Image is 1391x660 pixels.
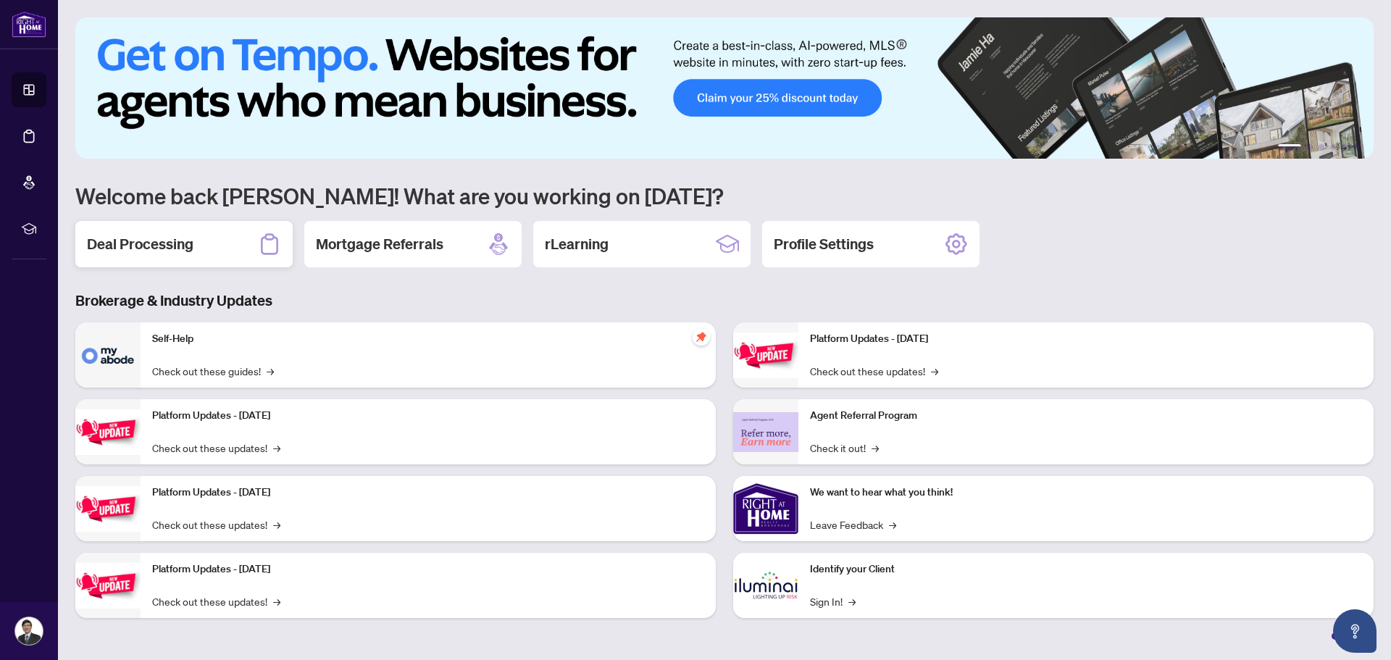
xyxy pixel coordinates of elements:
[15,617,43,645] img: Profile Icon
[152,440,280,456] a: Check out these updates!→
[267,363,274,379] span: →
[810,593,856,609] a: Sign In!→
[810,561,1362,577] p: Identify your Client
[1353,144,1359,150] button: 6
[1330,144,1336,150] button: 4
[774,234,874,254] h2: Profile Settings
[931,363,938,379] span: →
[152,331,704,347] p: Self-Help
[75,291,1374,311] h3: Brokerage & Industry Updates
[273,440,280,456] span: →
[810,485,1362,501] p: We want to hear what you think!
[75,409,141,455] img: Platform Updates - September 16, 2025
[733,476,798,541] img: We want to hear what you think!
[872,440,879,456] span: →
[75,322,141,388] img: Self-Help
[273,593,280,609] span: →
[316,234,443,254] h2: Mortgage Referrals
[889,517,896,532] span: →
[75,182,1374,209] h1: Welcome back [PERSON_NAME]! What are you working on [DATE]?
[1319,144,1324,150] button: 3
[75,563,141,609] img: Platform Updates - July 8, 2025
[87,234,193,254] h2: Deal Processing
[733,553,798,618] img: Identify your Client
[1307,144,1313,150] button: 2
[152,593,280,609] a: Check out these updates!→
[810,408,1362,424] p: Agent Referral Program
[152,408,704,424] p: Platform Updates - [DATE]
[152,363,274,379] a: Check out these guides!→
[152,517,280,532] a: Check out these updates!→
[810,363,938,379] a: Check out these updates!→
[273,517,280,532] span: →
[693,328,710,346] span: pushpin
[733,412,798,452] img: Agent Referral Program
[1342,144,1348,150] button: 5
[810,440,879,456] a: Check it out!→
[545,234,609,254] h2: rLearning
[733,333,798,378] img: Platform Updates - June 23, 2025
[75,17,1374,159] img: Slide 0
[75,486,141,532] img: Platform Updates - July 21, 2025
[152,561,704,577] p: Platform Updates - [DATE]
[848,593,856,609] span: →
[810,517,896,532] a: Leave Feedback→
[152,485,704,501] p: Platform Updates - [DATE]
[12,11,46,38] img: logo
[1333,609,1377,653] button: Open asap
[810,331,1362,347] p: Platform Updates - [DATE]
[1278,144,1301,150] button: 1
